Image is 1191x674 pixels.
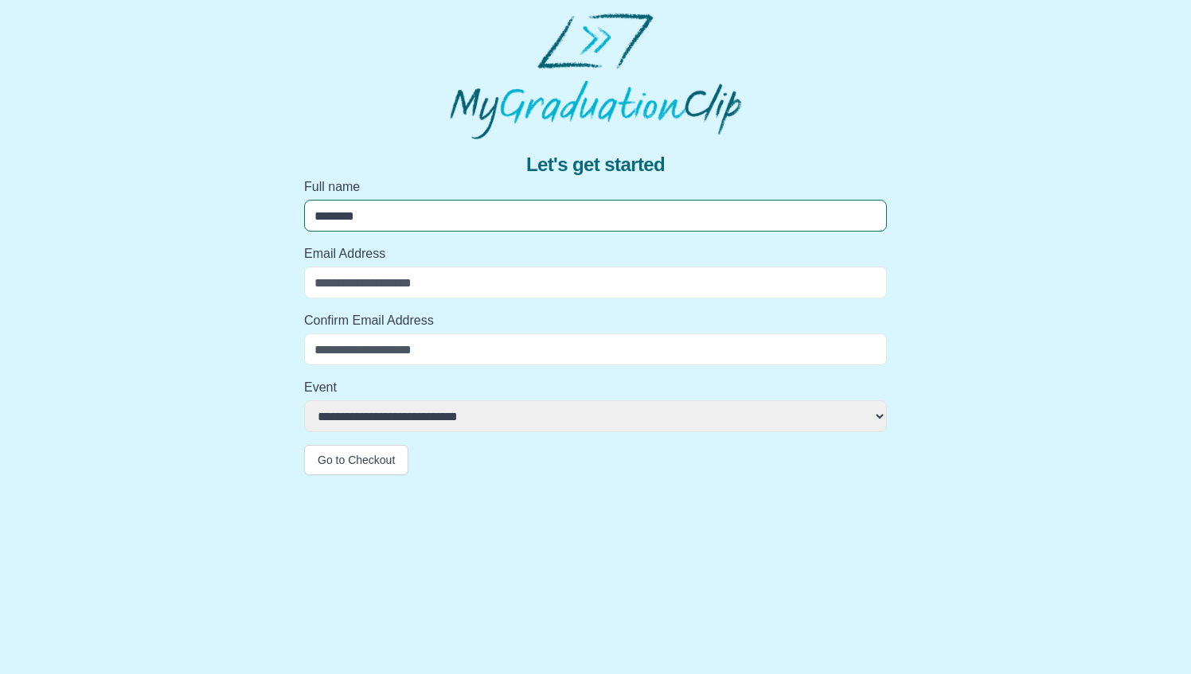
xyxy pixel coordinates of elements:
label: Confirm Email Address [304,311,887,330]
label: Full name [304,177,887,197]
span: Let's get started [526,152,665,177]
img: MyGraduationClip [450,13,741,139]
label: Event [304,378,887,397]
label: Email Address [304,244,887,263]
button: Go to Checkout [304,445,408,475]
